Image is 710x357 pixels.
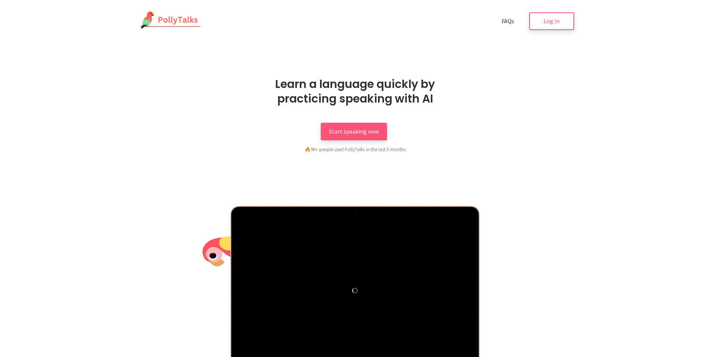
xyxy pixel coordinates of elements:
a: FAQs [493,12,522,30]
div: 9K+ people used PollyTalks in the last 3 months [265,146,445,153]
span: fire [305,146,311,152]
span: Log In [543,17,560,25]
img: PollyTalks Logo [136,11,201,30]
a: Log In [529,12,574,30]
span: Start speaking now [329,128,379,135]
a: Start speaking now [321,123,387,140]
h1: Learn a language quickly by practicing speaking with AI [252,77,458,106]
span: FAQs [502,17,514,25]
